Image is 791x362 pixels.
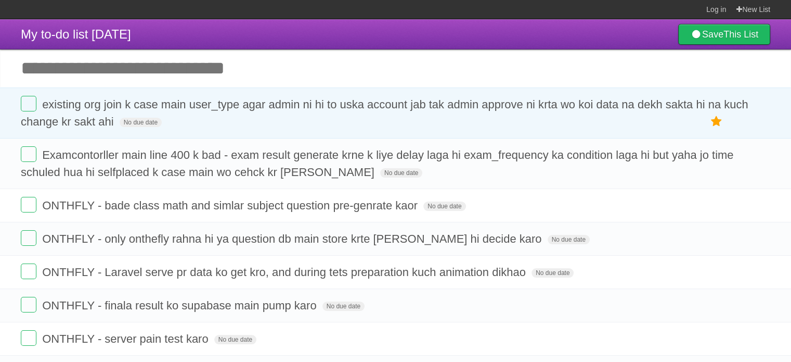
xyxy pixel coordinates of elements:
span: ONTHFLY - server pain test karo [42,332,211,345]
span: Examcontorller main line 400 k bad - exam result generate krne k liye delay laga hi exam_frequenc... [21,148,733,179]
span: existing org join k case main user_type agar admin ni hi to uska account jab tak admin approve ni... [21,98,748,128]
span: ONTHFLY - Laravel serve pr data ko get kro, and during tets preparation kuch animation dikhao [42,266,528,279]
span: ONTHFLY - only onthefly rahna hi ya question db main store krte [PERSON_NAME] hi decide karo [42,232,544,245]
span: No due date [214,335,256,344]
label: Done [21,230,36,246]
label: Star task [707,113,727,130]
span: No due date [120,118,162,127]
span: No due date [423,202,465,211]
span: No due date [531,268,574,278]
label: Done [21,197,36,213]
label: Done [21,330,36,346]
label: Done [21,96,36,111]
label: Done [21,264,36,279]
span: ONTHFLY - bade class math and simlar subject question pre-genrate kaor [42,199,420,212]
span: ONTHFLY - finala result ko supabase main pump karo [42,299,319,312]
a: SaveThis List [678,24,770,45]
span: My to-do list [DATE] [21,27,131,41]
label: Done [21,146,36,162]
b: This List [723,29,758,40]
span: No due date [548,235,590,244]
span: No due date [380,168,422,178]
span: No due date [322,302,365,311]
label: Done [21,297,36,313]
